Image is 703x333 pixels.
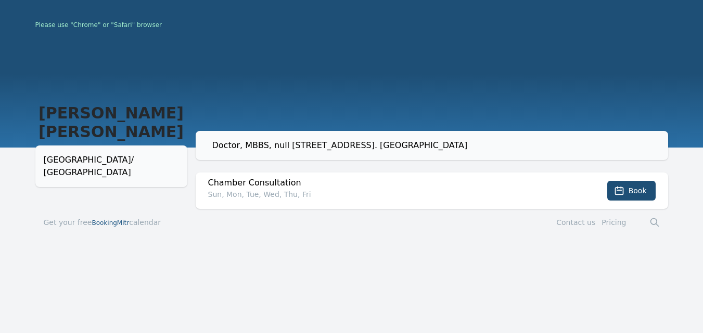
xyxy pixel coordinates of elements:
[44,217,161,228] a: Get your freeBookingMitrcalendar
[602,218,626,227] a: Pricing
[212,139,660,152] div: Doctor, MBBS, null [STREET_ADDRESS]. [GEOGRAPHIC_DATA]
[208,189,562,199] p: Sun, Mon, Tue, Wed, Thu, Fri
[629,185,647,196] span: Book
[556,218,595,227] a: Contact us
[35,104,187,141] h1: [PERSON_NAME] [PERSON_NAME]
[208,177,562,189] h2: Chamber Consultation
[607,181,656,201] button: Book
[44,154,179,179] div: [GEOGRAPHIC_DATA]/ [GEOGRAPHIC_DATA]
[92,219,129,227] span: BookingMitr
